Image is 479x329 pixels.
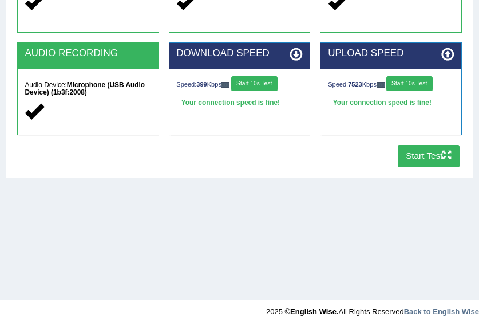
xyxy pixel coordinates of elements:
[25,81,145,96] strong: Microphone (USB Audio Device) (1b3f:2008)
[328,48,454,59] h2: UPLOAD SPEED
[328,96,454,111] div: Your connection speed is fine!
[404,307,479,316] a: Back to English Wise
[386,76,433,91] button: Start 10s Test
[25,81,151,96] h5: Audio Device:
[196,81,207,88] strong: 399
[176,76,302,93] div: Speed: Kbps
[25,48,151,59] h2: AUDIO RECORDING
[221,82,229,87] img: ajax-loader-fb-connection.gif
[377,82,385,87] img: ajax-loader-fb-connection.gif
[266,300,479,317] div: 2025 © All Rights Reserved
[231,76,278,91] button: Start 10s Test
[398,145,460,167] button: Start Test
[348,81,362,88] strong: 7523
[328,76,454,93] div: Speed: Kbps
[176,96,302,111] div: Your connection speed is fine!
[290,307,338,316] strong: English Wise.
[176,48,302,59] h2: DOWNLOAD SPEED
